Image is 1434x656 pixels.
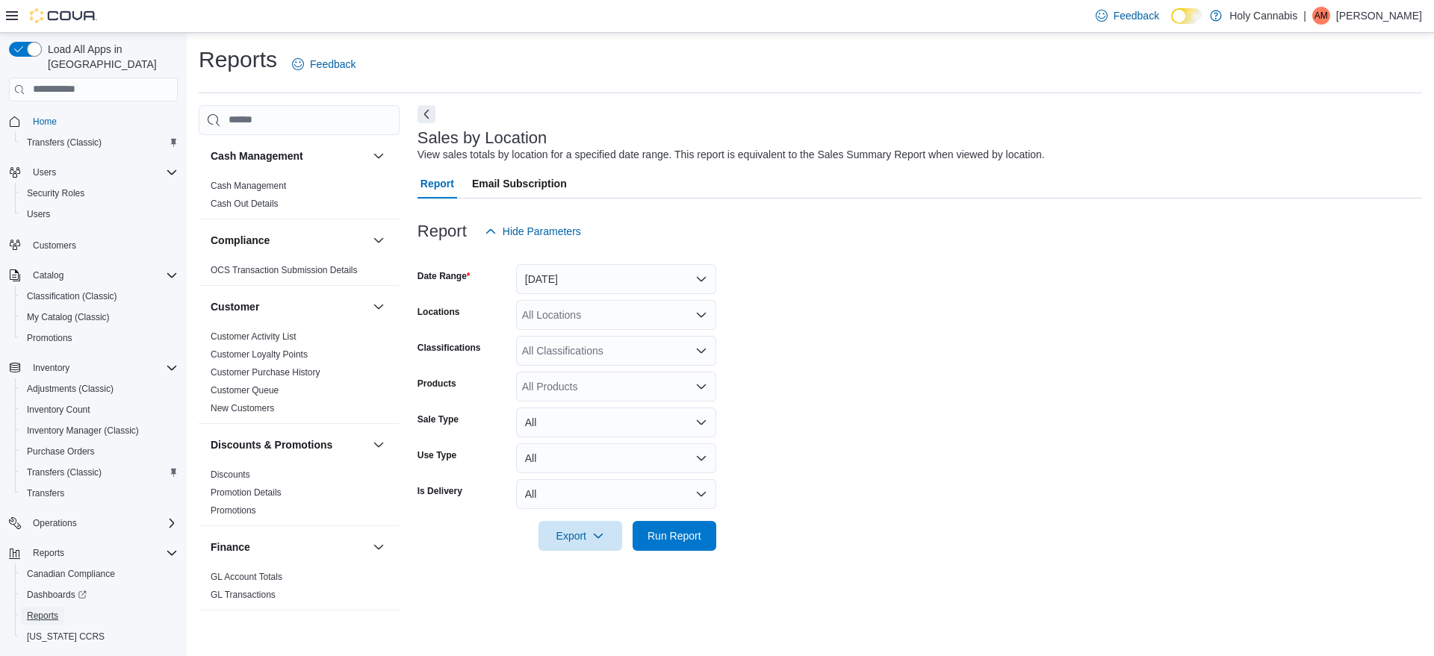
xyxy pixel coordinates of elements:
button: Customers [3,234,184,255]
button: Inventory [3,357,184,378]
span: Home [33,116,57,128]
button: Export [538,521,622,551]
label: Date Range [418,270,471,282]
span: GL Account Totals [211,571,282,583]
a: Users [21,205,56,223]
span: Security Roles [21,184,178,202]
button: Inventory [27,359,75,377]
span: Transfers (Classic) [27,466,102,478]
p: | [1303,7,1306,25]
h3: Finance [211,540,250,555]
a: Classification (Classic) [21,287,123,305]
span: Inventory [27,359,178,377]
a: [US_STATE] CCRS [21,628,111,646]
button: Users [3,162,184,183]
button: Users [15,204,184,225]
button: Cash Management [211,149,367,163]
button: All [516,407,716,437]
span: GL Transactions [211,589,276,601]
span: New Customers [211,402,274,414]
a: Adjustments (Classic) [21,380,119,398]
button: Inventory Manager (Classic) [15,420,184,441]
span: Run Report [648,528,701,543]
button: Inventory [211,624,367,639]
a: Promotions [211,505,256,516]
span: Customer Purchase History [211,366,320,378]
a: Inventory Manager (Classic) [21,422,145,440]
div: View sales totals by location for a specified date range. This report is equivalent to the Sales ... [418,147,1045,163]
button: Compliance [211,233,367,248]
span: Inventory Manager (Classic) [27,425,139,437]
span: Users [27,208,50,220]
div: Cash Management [199,177,400,219]
span: Promotions [21,329,178,347]
span: Feedback [1114,8,1159,23]
button: Next [418,105,435,123]
span: Cash Out Details [211,198,279,210]
a: Customer Queue [211,385,279,396]
h1: Reports [199,45,277,75]
a: OCS Transaction Submission Details [211,265,358,275]
span: Classification (Classic) [21,287,178,305]
a: GL Account Totals [211,572,282,582]
a: Transfers [21,484,70,502]
span: Purchase Orders [21,443,178,460]
a: GL Transactions [211,590,276,600]
span: Email Subscription [472,169,567,199]
span: Transfers (Classic) [21,134,178,151]
button: Finance [211,540,367,555]
span: Customer Activity List [211,331,297,343]
button: Catalog [3,265,184,286]
span: Inventory Count [21,401,178,419]
label: Classifications [418,342,481,354]
h3: Compliance [211,233,270,248]
span: Export [547,521,613,551]
button: Reports [15,605,184,626]
button: Inventory Count [15,399,184,420]
button: Users [27,163,62,181]
button: My Catalog (Classic) [15,307,184,328]
button: Promotions [15,328,184,349]
span: Adjustments (Classic) [21,380,178,398]
button: Home [3,110,184,132]
label: Products [418,378,456,390]
span: Discounts [211,469,250,481]
span: Canadian Compliance [21,565,178,583]
a: Dashboards [15,584,184,605]
button: Catalog [27,266,69,284]
span: Reports [27,610,58,622]
button: Cash Management [370,147,388,165]
span: Transfers [27,487,64,499]
span: Home [27,112,178,131]
button: Finance [370,538,388,556]
span: Customer Loyalty Points [211,349,308,360]
div: Finance [199,568,400,610]
div: Customer [199,328,400,423]
span: Dashboards [21,586,178,604]
a: Transfers (Classic) [21,463,108,481]
span: [US_STATE] CCRS [27,631,105,643]
span: Washington CCRS [21,628,178,646]
a: Dashboards [21,586,93,604]
span: Users [33,166,56,178]
button: Customer [370,298,388,316]
label: Use Type [418,449,456,461]
h3: Discounts & Promotions [211,437,332,452]
span: Transfers (Classic) [27,137,102,149]
a: Discounts [211,469,250,480]
a: Reports [21,607,64,625]
span: Transfers [21,484,178,502]
input: Dark Mode [1171,8,1202,24]
div: Amit Modi [1312,7,1330,25]
p: [PERSON_NAME] [1336,7,1422,25]
button: Transfers [15,483,184,504]
p: Holy Cannabis [1229,7,1297,25]
a: Feedback [1090,1,1165,31]
span: Promotions [27,332,72,344]
button: Customer [211,299,367,314]
span: My Catalog (Classic) [21,308,178,326]
button: Canadian Compliance [15,563,184,584]
span: Catalog [27,266,178,284]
